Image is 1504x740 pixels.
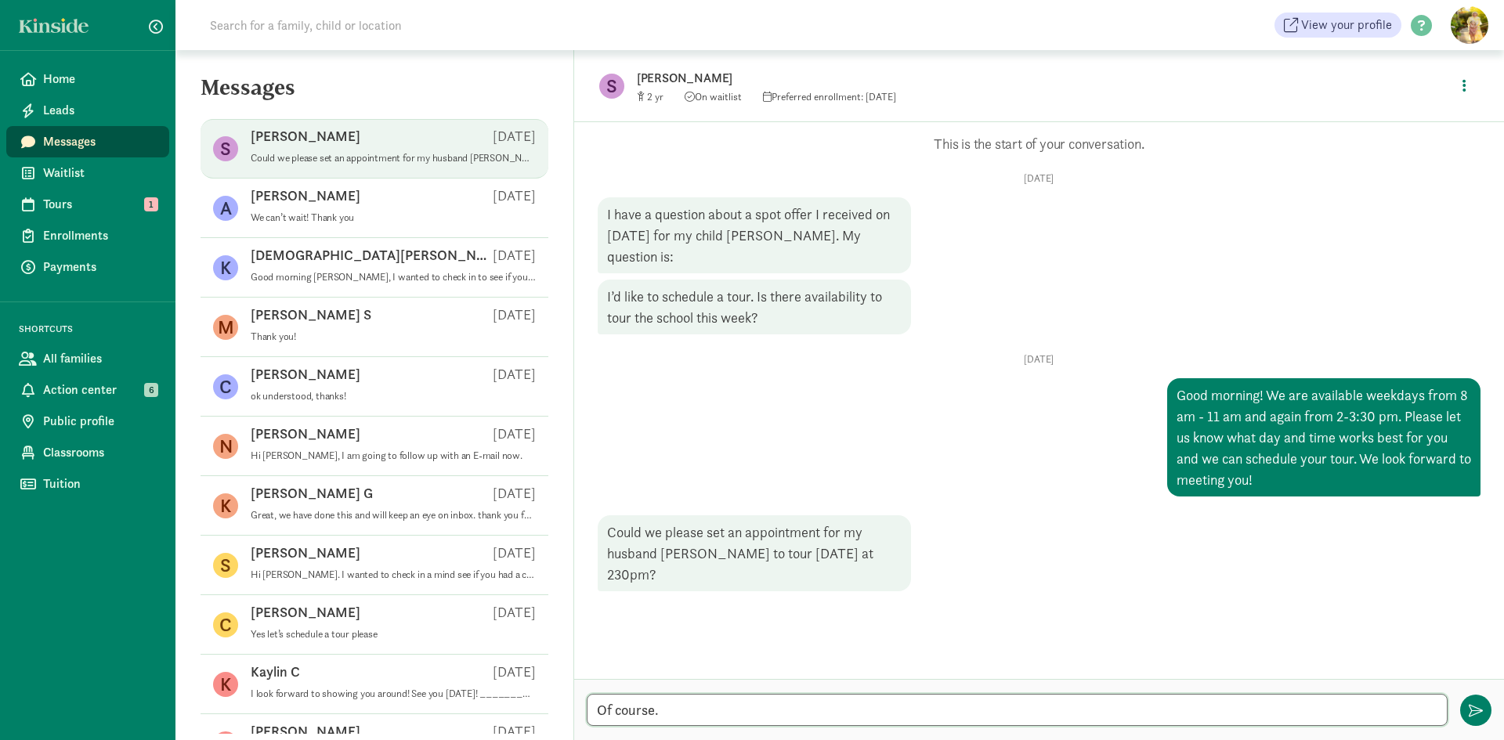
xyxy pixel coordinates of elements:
p: [PERSON_NAME] [251,603,360,622]
a: Tours 1 [6,189,169,220]
figure: S [599,74,624,99]
span: Messages [43,132,157,151]
p: Kaylin C [251,662,300,681]
figure: S [213,136,238,161]
a: Waitlist [6,157,169,189]
span: 6 [144,383,158,397]
span: On waitlist [685,90,742,103]
a: Payments [6,251,169,283]
p: Could we please set an appointment for my husband [PERSON_NAME] to tour [DATE] at 230pm? [251,152,536,164]
p: [PERSON_NAME] [251,186,360,205]
p: I look forward to showing you around! See you [DATE]! ________________________________ From: Kins... [251,688,536,700]
figure: C [213,374,238,399]
span: Waitlist [43,164,157,182]
p: [PERSON_NAME] [251,127,360,146]
p: Good morning [PERSON_NAME], I wanted to check in to see if you were hoping to enroll Ford? Or if ... [251,271,536,283]
span: 2 [647,90,663,103]
div: I have a question about a spot offer I received on [DATE] for my child [PERSON_NAME]. My question... [598,197,911,273]
p: [DATE] [493,603,536,622]
span: Leads [43,101,157,120]
p: [DATE] [493,305,536,324]
p: [DATE] [493,543,536,562]
p: Hi [PERSON_NAME]. I wanted to check in a mind see if you had a chance to look over our infant pos... [251,569,536,581]
a: Tuition [6,468,169,500]
span: Tours [43,195,157,214]
h5: Messages [175,75,573,113]
p: [PERSON_NAME] [637,67,1130,89]
a: Home [6,63,169,95]
div: Good morning! We are available weekdays from 8 am - 11 am and again from 2-3:30 pm. Please let us... [1167,378,1480,496]
p: We can’t wait! Thank you [251,211,536,224]
p: [DATE] [493,662,536,681]
p: Hi [PERSON_NAME], I am going to follow up with an E-mail now. [251,449,536,462]
p: [DATE] [493,186,536,205]
p: [PERSON_NAME] S [251,305,371,324]
span: Tuition [43,475,157,493]
span: All families [43,349,157,368]
figure: K [213,255,238,280]
p: Thank you! [251,330,536,343]
p: This is the start of your conversation. [598,135,1480,153]
p: [PERSON_NAME] [251,424,360,443]
a: Action center 6 [6,374,169,406]
figure: C [213,612,238,637]
p: [DATE] [493,365,536,384]
span: View your profile [1301,16,1392,34]
p: [PERSON_NAME] [251,543,360,562]
figure: M [213,315,238,340]
span: Action center [43,381,157,399]
p: Great, we have done this and will keep an eye on inbox. thank you for your help [251,509,536,522]
figure: K [213,493,238,518]
p: Yes let’s schedule a tour please [251,628,536,641]
a: Enrollments [6,220,169,251]
figure: K [213,672,238,697]
a: Messages [6,126,169,157]
a: All families [6,343,169,374]
div: Could we please set an appointment for my husband [PERSON_NAME] to tour [DATE] at 230pm? [598,515,911,591]
span: Public profile [43,412,157,431]
a: Classrooms [6,437,169,468]
p: [DATE] [493,484,536,503]
a: View your profile [1274,13,1401,38]
p: [DATE] [598,172,1480,185]
a: Leads [6,95,169,126]
div: I’d like to schedule a tour. Is there availability to tour the school this week? [598,280,911,334]
p: [DEMOGRAPHIC_DATA][PERSON_NAME] [251,246,493,265]
span: Home [43,70,157,88]
figure: A [213,196,238,221]
p: [DATE] [493,127,536,146]
span: Preferred enrollment: [DATE] [763,90,896,103]
span: Enrollments [43,226,157,245]
a: Public profile [6,406,169,437]
input: Search for a family, child or location [201,9,640,41]
figure: N [213,434,238,459]
p: [PERSON_NAME] G [251,484,373,503]
p: [DATE] [493,246,536,265]
p: ok understood, thanks! [251,390,536,402]
span: Classrooms [43,443,157,462]
span: Payments [43,258,157,276]
p: [PERSON_NAME] [251,365,360,384]
span: 1 [144,197,158,211]
p: [DATE] [598,353,1480,366]
p: [DATE] [493,424,536,443]
figure: S [213,553,238,578]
